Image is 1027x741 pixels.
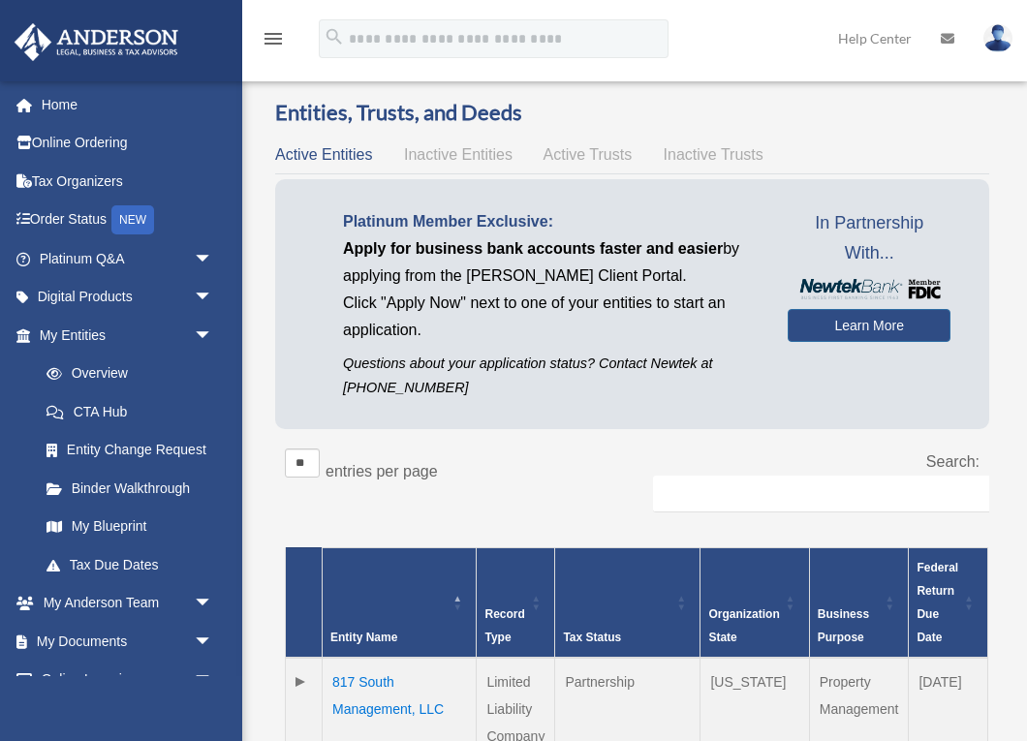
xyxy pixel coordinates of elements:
span: Inactive Trusts [664,146,763,163]
a: Tax Organizers [14,162,242,201]
a: Entity Change Request [27,431,233,470]
img: Anderson Advisors Platinum Portal [9,23,184,61]
a: Order StatusNEW [14,201,242,240]
a: Online Learningarrow_drop_down [14,661,242,699]
label: Search: [926,453,980,470]
a: menu [262,34,285,50]
p: Platinum Member Exclusive: [343,208,759,235]
a: Home [14,85,242,124]
span: arrow_drop_down [194,622,233,662]
span: Organization State [708,607,779,644]
a: Overview [27,355,223,393]
a: My Blueprint [27,508,233,546]
th: Entity Name: Activate to invert sorting [323,547,477,658]
a: Learn More [788,309,950,342]
p: by applying from the [PERSON_NAME] Client Portal. [343,235,759,290]
a: My Documentsarrow_drop_down [14,622,242,661]
span: arrow_drop_down [194,278,233,318]
span: Inactive Entities [404,146,513,163]
p: Questions about your application status? Contact Newtek at [PHONE_NUMBER] [343,352,759,400]
th: Record Type: Activate to sort [477,547,555,658]
a: Binder Walkthrough [27,469,233,508]
i: search [324,26,345,47]
a: Online Ordering [14,124,242,163]
th: Tax Status: Activate to sort [555,547,700,658]
th: Federal Return Due Date: Activate to sort [909,547,988,658]
span: Entity Name [330,631,397,644]
span: arrow_drop_down [194,239,233,279]
a: My Anderson Teamarrow_drop_down [14,584,242,623]
div: NEW [111,205,154,234]
th: Organization State: Activate to sort [700,547,809,658]
a: Tax Due Dates [27,545,233,584]
span: Active Trusts [544,146,633,163]
p: Click "Apply Now" next to one of your entities to start an application. [343,290,759,344]
a: CTA Hub [27,392,233,431]
span: Tax Status [563,631,621,644]
span: arrow_drop_down [194,316,233,355]
span: arrow_drop_down [194,584,233,624]
a: Digital Productsarrow_drop_down [14,278,242,317]
span: Business Purpose [818,607,869,644]
span: Record Type [484,607,524,644]
span: In Partnership With... [788,208,950,269]
span: Apply for business bank accounts faster and easier [343,240,723,257]
a: My Entitiesarrow_drop_down [14,316,233,355]
span: Federal Return Due Date [917,561,958,644]
a: Platinum Q&Aarrow_drop_down [14,239,242,278]
img: User Pic [983,24,1012,52]
i: menu [262,27,285,50]
th: Business Purpose: Activate to sort [809,547,909,658]
h3: Entities, Trusts, and Deeds [275,98,989,128]
label: entries per page [326,463,438,479]
span: arrow_drop_down [194,661,233,700]
img: NewtekBankLogoSM.png [797,279,941,300]
span: Active Entities [275,146,372,163]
